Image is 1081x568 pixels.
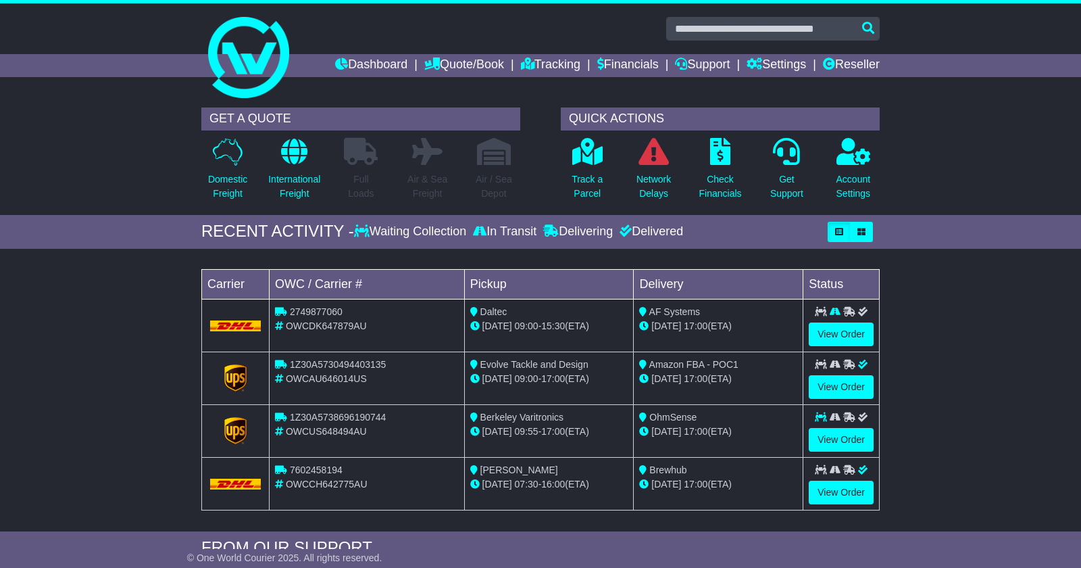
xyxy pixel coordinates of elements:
[803,269,880,299] td: Status
[290,465,343,475] span: 7602458194
[636,137,672,208] a: NetworkDelays
[290,359,386,370] span: 1Z30A5730494403135
[809,375,874,399] a: View Order
[290,306,343,317] span: 2749877060
[684,321,707,331] span: 17:00
[515,373,538,384] span: 09:00
[521,54,580,77] a: Tracking
[597,54,659,77] a: Financials
[616,224,683,239] div: Delivered
[651,426,681,437] span: [DATE]
[515,321,538,331] span: 09:00
[541,321,565,331] span: 15:30
[649,359,738,370] span: Amazon FBA - POC1
[515,426,538,437] span: 09:55
[699,137,743,208] a: CheckFinancials
[823,54,880,77] a: Reseller
[747,54,806,77] a: Settings
[470,425,628,439] div: - (ETA)
[224,417,247,444] img: GetCarrierServiceLogo
[207,137,248,208] a: DomesticFreight
[187,552,382,563] span: © One World Courier 2025. All rights reserved.
[561,108,880,131] div: QUICK ACTIONS
[809,481,874,504] a: View Order
[639,425,797,439] div: (ETA)
[636,172,671,201] p: Network Delays
[770,137,804,208] a: GetSupport
[344,172,378,201] p: Full Loads
[480,359,588,370] span: Evolve Tackle and Design
[482,479,512,490] span: [DATE]
[482,373,512,384] span: [DATE]
[809,323,874,346] a: View Order
[354,224,470,239] div: Waiting Collection
[470,224,540,239] div: In Transit
[541,479,565,490] span: 16:00
[470,372,628,386] div: - (ETA)
[202,269,270,299] td: Carrier
[651,373,681,384] span: [DATE]
[540,224,616,239] div: Delivering
[541,426,565,437] span: 17:00
[201,108,520,131] div: GET A QUOTE
[208,172,247,201] p: Domestic Freight
[470,477,628,492] div: - (ETA)
[684,426,707,437] span: 17:00
[639,319,797,333] div: (ETA)
[290,412,386,423] span: 1Z30A5738696190744
[482,426,512,437] span: [DATE]
[480,412,563,423] span: Berkeley Varitronics
[476,172,512,201] p: Air / Sea Depot
[684,373,707,384] span: 17:00
[684,479,707,490] span: 17:00
[515,479,538,490] span: 07:30
[286,426,367,437] span: OWCUS648494AU
[649,465,686,475] span: Brewhub
[541,373,565,384] span: 17:00
[268,172,320,201] p: International Freight
[201,538,880,558] div: FROM OUR SUPPORT
[270,269,465,299] td: OWC / Carrier #
[571,137,603,208] a: Track aParcel
[836,172,871,201] p: Account Settings
[480,465,558,475] span: [PERSON_NAME]
[201,222,354,241] div: RECENT ACTIVITY -
[639,372,797,386] div: (ETA)
[224,364,247,392] img: GetCarrierServiceLogo
[286,321,367,331] span: OWCDK647879AU
[286,373,367,384] span: OWCAU646014US
[572,172,603,201] p: Track a Parcel
[335,54,407,77] a: Dashboard
[649,412,697,423] span: OhmSense
[268,137,321,208] a: InternationalFreight
[836,137,872,208] a: AccountSettings
[639,477,797,492] div: (ETA)
[286,479,368,490] span: OWCCH642775AU
[649,306,700,317] span: AF Systems
[464,269,634,299] td: Pickup
[407,172,447,201] p: Air & Sea Freight
[651,321,681,331] span: [DATE]
[809,428,874,452] a: View Order
[210,321,261,331] img: DHL.png
[699,172,742,201] p: Check Financials
[770,172,803,201] p: Get Support
[424,54,504,77] a: Quote/Book
[634,269,803,299] td: Delivery
[651,479,681,490] span: [DATE]
[675,54,730,77] a: Support
[470,319,628,333] div: - (ETA)
[480,306,507,317] span: Daltec
[210,479,261,490] img: DHL.png
[482,321,512,331] span: [DATE]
